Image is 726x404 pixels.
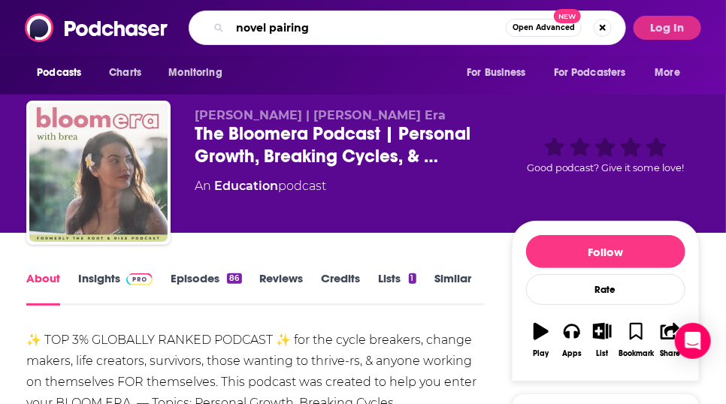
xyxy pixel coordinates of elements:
[29,104,168,242] img: The Bloomera Podcast | Personal Growth, Breaking Cycles, & Healing Trauma (your BLOOM ERA)
[587,313,618,367] button: List
[655,313,685,367] button: Share
[227,273,241,284] div: 86
[554,62,626,83] span: For Podcasters
[506,19,582,37] button: Open AdvancedNew
[562,349,582,358] div: Apps
[26,59,101,87] button: open menu
[195,108,446,122] span: [PERSON_NAME] | [PERSON_NAME] Era
[260,271,304,306] a: Reviews
[322,271,361,306] a: Credits
[37,62,81,83] span: Podcasts
[25,14,169,42] img: Podchaser - Follow, Share and Rate Podcasts
[544,59,648,87] button: open menu
[379,271,416,306] a: Lists1
[513,24,575,32] span: Open Advanced
[526,274,685,305] div: Rate
[126,273,153,285] img: Podchaser Pro
[171,271,241,306] a: Episodes86
[534,349,549,358] div: Play
[645,59,700,87] button: open menu
[526,235,685,268] button: Follow
[189,11,626,45] div: Search podcasts, credits, & more...
[597,349,609,358] div: List
[527,162,685,173] span: Good podcast? Give it some love!
[512,108,700,201] div: Good podcast? Give it some love!
[634,16,701,40] button: Log In
[526,313,557,367] button: Play
[675,323,711,359] div: Open Intercom Messenger
[619,349,654,358] div: Bookmark
[78,271,153,306] a: InsightsPodchaser Pro
[409,273,416,284] div: 1
[195,177,326,195] div: An podcast
[214,179,278,193] a: Education
[660,349,680,358] div: Share
[554,9,581,23] span: New
[109,62,141,83] span: Charts
[158,59,241,87] button: open menu
[168,62,222,83] span: Monitoring
[456,59,545,87] button: open menu
[557,313,588,367] button: Apps
[26,271,60,306] a: About
[467,62,526,83] span: For Business
[618,313,655,367] button: Bookmark
[230,16,506,40] input: Search podcasts, credits, & more...
[434,271,471,306] a: Similar
[655,62,681,83] span: More
[99,59,150,87] a: Charts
